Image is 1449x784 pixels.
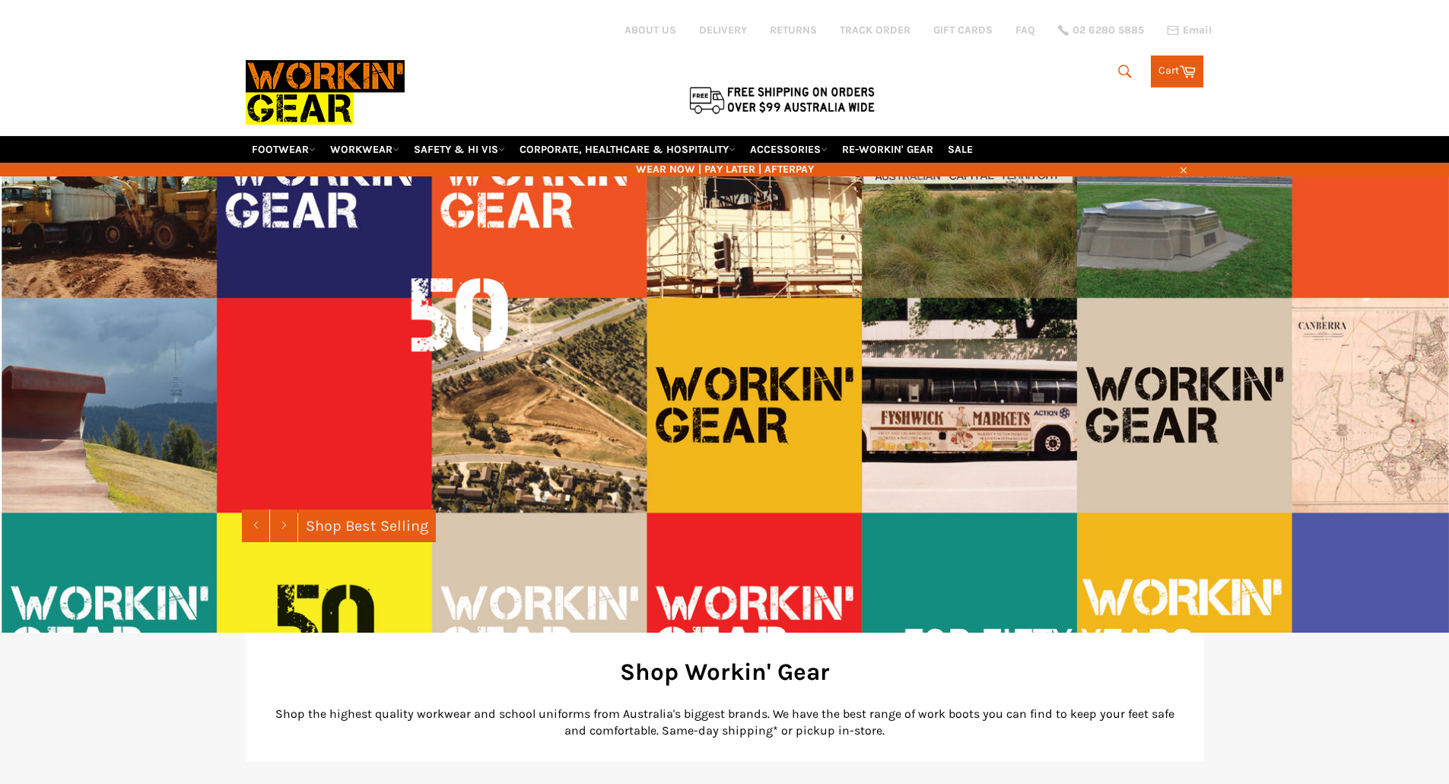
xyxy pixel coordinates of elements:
[1072,25,1144,36] span: 02 6280 5885
[324,136,405,163] a: WORKWEAR
[933,23,993,37] a: GIFT CARDS
[269,655,1181,688] h2: Shop Workin' Gear
[298,509,436,542] a: Shop Best Selling
[744,136,834,163] a: ACCESSORIES
[246,49,405,135] img: Workin Gear leaders in Workwear, Safety Boots, PPE, Uniforms. Australia's No.1 in Workwear
[1183,25,1212,36] span: Email
[624,23,676,37] a: ABOUT US
[942,136,979,163] a: SALE
[1015,23,1035,37] a: FAQ
[1151,56,1203,87] a: Cart
[770,23,817,37] a: RETURNS
[1058,25,1144,36] a: 02 6280 5885
[246,136,322,163] a: FOOTWEAR
[699,23,747,37] a: DELIVERY
[408,136,511,163] a: SAFETY & HI VIS
[836,136,939,163] a: RE-WORKIN' GEAR
[246,162,1204,176] span: WEAR NOW | PAY LATER | AFTERPAY
[840,23,910,37] a: TRACK ORDER
[687,84,877,116] img: Flat $9.95 shipping Australia wide
[1167,24,1212,37] a: Email
[269,706,1181,739] p: Shop the highest quality workwear and school uniforms from Australia's biggest brands. We have th...
[513,136,742,163] a: CORPORATE, HEALTHCARE & HOSPITALITY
